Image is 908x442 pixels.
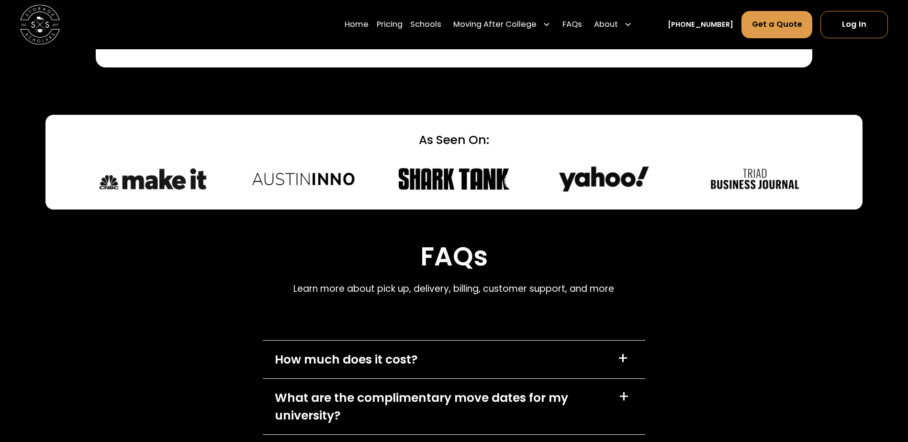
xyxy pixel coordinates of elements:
[594,19,618,31] div: About
[20,5,60,44] a: home
[345,11,369,39] a: Home
[453,19,537,31] div: Moving After College
[618,389,629,405] div: +
[562,11,582,39] a: FAQs
[293,241,614,272] h2: FAQs
[96,131,812,149] div: As Seen On:
[275,351,418,368] div: How much does it cost?
[590,11,636,39] div: About
[377,11,403,39] a: Pricing
[820,11,888,38] a: Log In
[617,351,628,366] div: +
[741,11,813,38] a: Get a Quote
[410,11,441,39] a: Schools
[293,282,614,296] p: Learn more about pick up, delivery, billing, customer support, and more
[275,389,606,425] div: What are the complimentary move dates for my university?
[96,165,211,193] img: CNBC Make It logo.
[668,20,733,30] a: [PHONE_NUMBER]
[449,11,555,39] div: Moving After College
[20,5,60,44] img: Storage Scholars main logo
